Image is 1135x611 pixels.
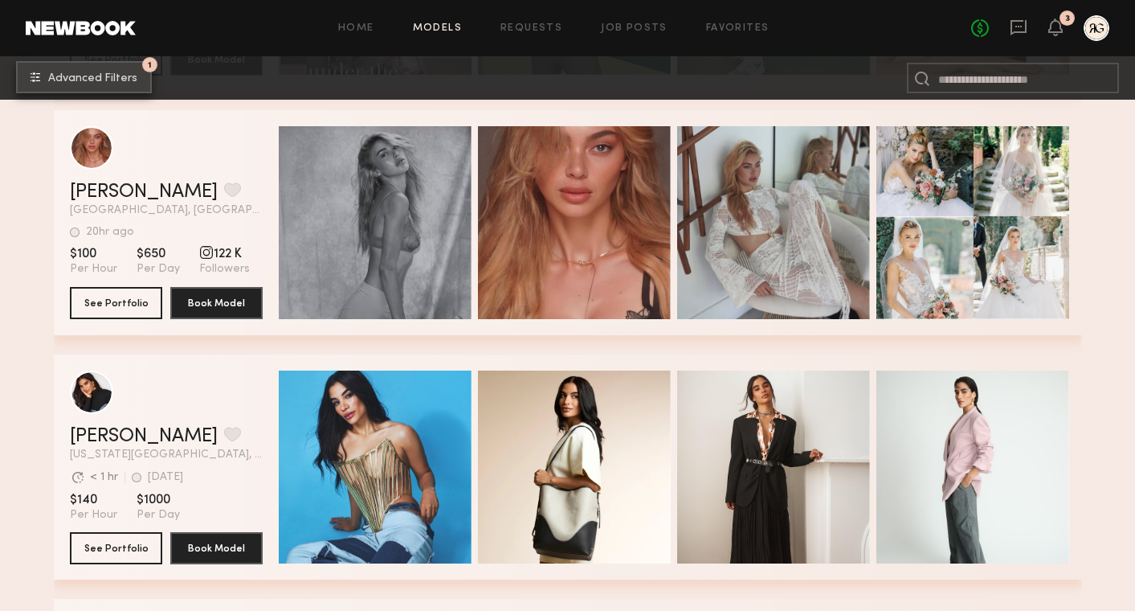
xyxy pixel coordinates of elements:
[86,227,134,238] div: 20hr ago
[70,532,162,564] button: See Portfolio
[137,262,180,277] span: Per Day
[413,23,462,34] a: Models
[48,73,137,84] span: Advanced Filters
[70,262,117,277] span: Per Hour
[170,287,263,319] button: Book Model
[338,23,374,34] a: Home
[199,262,250,277] span: Followers
[70,508,117,523] span: Per Hour
[70,449,263,461] span: [US_STATE][GEOGRAPHIC_DATA], [GEOGRAPHIC_DATA]
[90,472,118,483] div: < 1 hr
[70,427,218,446] a: [PERSON_NAME]
[601,23,668,34] a: Job Posts
[16,61,152,93] button: 1Advanced Filters
[1065,14,1070,23] div: 3
[70,182,218,202] a: [PERSON_NAME]
[500,23,562,34] a: Requests
[706,23,770,34] a: Favorites
[199,246,250,262] span: 122 K
[70,287,162,319] button: See Portfolio
[170,532,263,564] button: Book Model
[148,472,183,483] div: [DATE]
[70,492,117,508] span: $140
[70,246,117,262] span: $100
[70,205,263,216] span: [GEOGRAPHIC_DATA], [GEOGRAPHIC_DATA]
[137,246,180,262] span: $650
[148,61,152,68] span: 1
[137,492,180,508] span: $1000
[137,508,180,523] span: Per Day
